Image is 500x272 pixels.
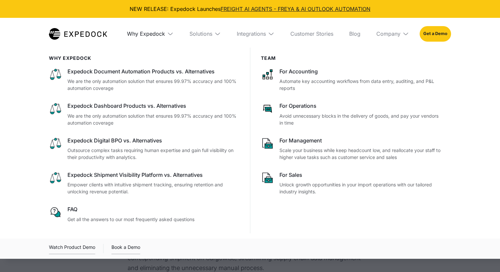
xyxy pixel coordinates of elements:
[184,18,226,50] div: Solutions
[67,216,239,223] p: Get all the answers to our most frequently asked questions
[285,18,339,50] a: Customer Stories
[376,30,400,37] div: Company
[261,68,440,92] a: network like iconFor AccountingAutomate key accounting workflows from data entry, auditing, and P...
[67,112,239,126] p: We are the only automation solution that ensures 99.97% accuracy and 100% automation coverage
[189,30,212,37] div: Solutions
[261,102,274,115] img: rectangular chat bubble icon
[261,171,440,195] a: paper and bag iconFor SalesUnlock growth opportunities in your import operations with our tailore...
[49,243,95,254] div: Watch Product Demo
[122,18,179,50] div: Why Expedock
[344,18,366,50] a: Blog
[467,240,500,272] iframe: Chat Widget
[49,137,62,150] img: scale icon
[261,137,274,150] img: paper and bag icon
[49,206,62,219] img: regular chat bubble icon
[111,243,140,254] a: Book a Demo
[49,102,239,126] a: scale iconExpedock Dashboard Products vs. AlternativesWe are the only automation solution that en...
[231,18,280,50] div: Integrations
[279,181,440,195] p: Unlock growth opportunities in your import operations with our tailored industry insights.
[371,18,414,50] div: Company
[279,171,440,178] div: For Sales
[261,56,440,61] div: Team
[221,6,370,12] a: FREIGHT AI AGENTS - FREYA & AI OUTLOOK AUTOMATION
[279,78,440,92] p: Automate key accounting workflows from data entry, auditing, and P&L reports
[279,112,440,126] p: Avoid unnecessary blocks in the delivery of goods, and pay your vendors in time
[5,5,495,13] div: NEW RELEASE: Expedock Launches
[67,78,239,92] p: We are the only automation solution that ensures 99.97% accuracy and 100% automation coverage
[49,171,62,184] img: scale icon
[49,68,239,92] a: scale iconExpedock Document Automation Products vs. AlternativesWe are the only automation soluti...
[49,171,239,195] a: scale iconExpedock Shipment Visibility Platform vs. AlternativesEmpower clients with intuitive sh...
[279,102,440,109] div: For Operations
[67,102,239,109] div: Expedock Dashboard Products vs. Alternatives
[261,102,440,126] a: rectangular chat bubble iconFor OperationsAvoid unnecessary blocks in the delivery of goods, and ...
[67,181,239,195] p: Empower clients with intuitive shipment tracking, ensuring retention and unlocking revenue potent...
[49,206,239,222] a: regular chat bubble iconFAQGet all the answers to our most frequently asked questions
[279,68,440,75] div: For Accounting
[237,30,266,37] div: Integrations
[49,56,239,61] div: WHy Expedock
[49,137,239,161] a: scale iconExpedock Digital BPO vs. AlternativesOutsource complex tasks requiring human expertise ...
[67,137,239,144] div: Expedock Digital BPO vs. Alternatives
[49,68,62,81] img: scale icon
[420,26,451,41] a: Get a Demo
[279,147,440,161] p: Scale your business while keep headcount low, and reallocate your staff to higher value tasks suc...
[261,171,274,184] img: paper and bag icon
[67,171,239,178] div: Expedock Shipment Visibility Platform vs. Alternatives
[67,206,239,213] div: FAQ
[49,102,62,115] img: scale icon
[67,147,239,161] p: Outsource complex tasks requiring human expertise and gain full visibility on their productivity ...
[261,137,440,161] a: paper and bag iconFor ManagementScale your business while keep headcount low, and reallocate your...
[49,243,95,254] a: open lightbox
[261,68,274,81] img: network like icon
[279,137,440,144] div: For Management
[127,30,165,37] div: Why Expedock
[67,68,239,75] div: Expedock Document Automation Products vs. Alternatives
